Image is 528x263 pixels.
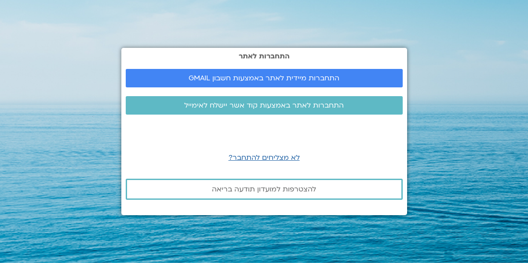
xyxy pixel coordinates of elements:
span: התחברות מיידית לאתר באמצעות חשבון GMAIL [189,74,339,82]
a: להצטרפות למועדון תודעה בריאה [126,179,403,200]
span: התחברות לאתר באמצעות קוד אשר יישלח לאימייל [184,101,344,109]
span: להצטרפות למועדון תודעה בריאה [212,185,316,193]
a: לא מצליחים להתחבר? [229,153,300,162]
a: התחברות מיידית לאתר באמצעות חשבון GMAIL [126,69,403,87]
a: התחברות לאתר באמצעות קוד אשר יישלח לאימייל [126,96,403,115]
h2: התחברות לאתר [126,52,403,60]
